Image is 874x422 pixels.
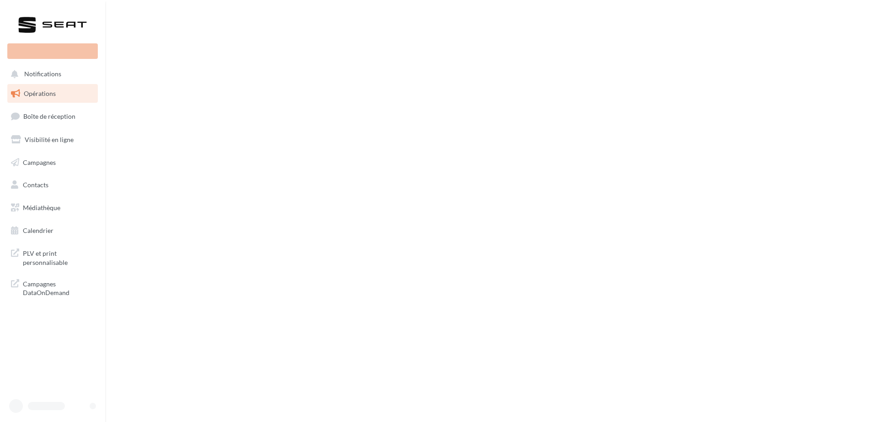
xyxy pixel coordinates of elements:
div: Nouvelle campagne [7,43,98,59]
span: Médiathèque [23,204,60,211]
a: Opérations [5,84,100,103]
span: Campagnes DataOnDemand [23,278,94,297]
span: Visibilité en ligne [25,136,74,143]
a: Campagnes [5,153,100,172]
span: Opérations [24,90,56,97]
a: Contacts [5,175,100,195]
a: Médiathèque [5,198,100,217]
a: Calendrier [5,221,100,240]
span: Notifications [24,70,61,78]
a: PLV et print personnalisable [5,243,100,270]
span: Contacts [23,181,48,189]
span: Boîte de réception [23,112,75,120]
a: Boîte de réception [5,106,100,126]
a: Campagnes DataOnDemand [5,274,100,301]
span: Campagnes [23,158,56,166]
span: Calendrier [23,227,53,234]
a: Visibilité en ligne [5,130,100,149]
span: PLV et print personnalisable [23,247,94,267]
